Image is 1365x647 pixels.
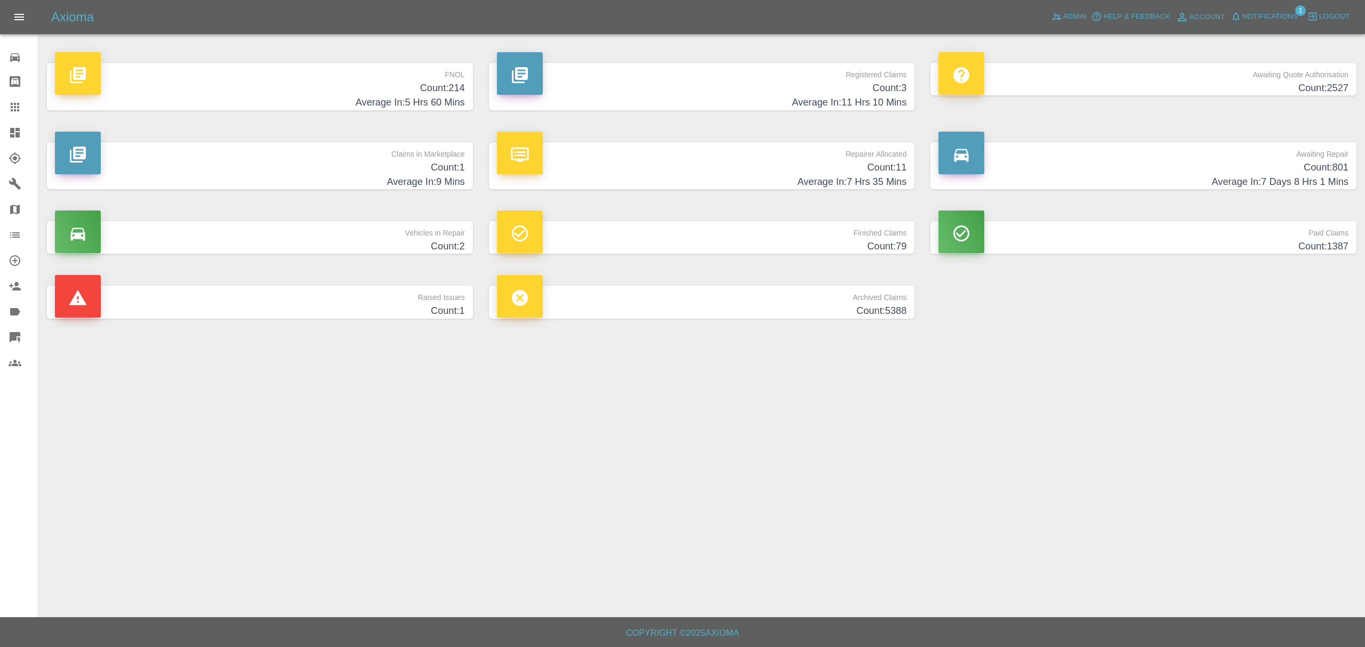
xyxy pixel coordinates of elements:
a: Finished ClaimsCount:79 [489,221,915,254]
h4: Average In: 5 Hrs 60 Mins [55,95,465,110]
span: Logout [1319,11,1350,23]
h4: Count: 1387 [938,239,1348,254]
a: Admin [1049,9,1089,25]
h4: Count: 5388 [497,304,907,318]
p: FNOL [55,63,465,81]
span: Help & Feedback [1103,11,1170,23]
h4: Average In: 11 Hrs 10 Mins [497,95,907,110]
a: Awaiting RepairCount:801Average In:7 Days 8 Hrs 1 Mins [930,142,1356,190]
h4: Count: 1 [55,160,465,175]
button: Help & Feedback [1089,9,1173,25]
h4: Average In: 7 Hrs 35 Mins [497,175,907,189]
h4: Count: 2 [55,239,465,254]
h4: Count: 2527 [938,81,1348,95]
p: Paid Claims [938,221,1348,239]
a: Awaiting Quote AuthorisationCount:2527 [930,63,1356,95]
span: Account [1190,11,1225,23]
p: Repairer Allocated [497,142,907,160]
a: Vehicles in RepairCount:2 [47,221,473,254]
h4: Count: 79 [497,239,907,254]
p: Registered Claims [497,63,907,81]
button: Open drawer [6,4,32,30]
span: 1 [1295,5,1306,16]
button: Logout [1305,9,1352,25]
a: Claims in MarketplaceCount:1Average In:9 Mins [47,142,473,190]
button: Notifications [1228,9,1300,25]
h5: Axioma [51,9,94,26]
a: Paid ClaimsCount:1387 [930,221,1356,254]
p: Archived Claims [497,286,907,304]
p: Raised Issues [55,286,465,304]
h4: Count: 801 [938,160,1348,175]
h4: Count: 1 [55,304,465,318]
h6: Copyright © 2025 Axioma [9,626,1356,641]
p: Claims in Marketplace [55,142,465,160]
span: Admin [1063,11,1087,23]
h4: Count: 214 [55,81,465,95]
a: Archived ClaimsCount:5388 [489,286,915,318]
a: FNOLCount:214Average In:5 Hrs 60 Mins [47,63,473,110]
p: Finished Claims [497,221,907,239]
p: Vehicles in Repair [55,221,465,239]
a: Raised IssuesCount:1 [47,286,473,318]
h4: Count: 11 [497,160,907,175]
p: Awaiting Repair [938,142,1348,160]
h4: Average In: 7 Days 8 Hrs 1 Mins [938,175,1348,189]
a: Account [1173,9,1228,26]
h4: Average In: 9 Mins [55,175,465,189]
a: Repairer AllocatedCount:11Average In:7 Hrs 35 Mins [489,142,915,190]
a: Registered ClaimsCount:3Average In:11 Hrs 10 Mins [489,63,915,110]
h4: Count: 3 [497,81,907,95]
span: Notifications [1242,11,1298,23]
p: Awaiting Quote Authorisation [938,63,1348,81]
